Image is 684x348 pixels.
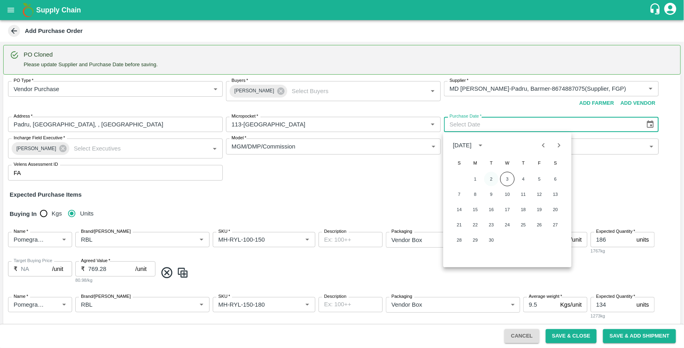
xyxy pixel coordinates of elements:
button: 29 [468,233,482,247]
label: Brand/[PERSON_NAME] [81,228,131,235]
button: 17 [500,202,515,217]
label: Expected Quantity [596,293,636,300]
button: 8 [468,187,482,201]
input: Select Date [444,117,640,132]
input: Name [10,234,46,245]
button: calendar view is open, switch to year view [474,139,487,152]
p: units [637,235,649,244]
label: Supplier [450,77,468,84]
button: Save & Close [546,329,597,343]
button: Cancel [504,329,539,343]
div: [PERSON_NAME] [230,85,287,98]
button: Save & Add Shipment [603,329,676,343]
button: Add Vendor [617,96,659,110]
label: PO Type [14,77,34,84]
button: Add Farmer [576,96,617,110]
label: Average weight [529,293,562,300]
div: customer-support [649,3,663,17]
label: Address [14,113,32,120]
button: 5 [532,172,547,186]
button: Previous month [536,138,551,153]
button: Open [302,299,313,310]
label: Expected Quantity [596,228,636,235]
button: 16 [484,202,498,217]
p: MGM/DMP/Commission [232,142,295,151]
img: CloneIcon [177,266,189,279]
button: 28 [452,233,466,247]
button: 10 [500,187,515,201]
span: [PERSON_NAME] [12,144,61,153]
p: ₹ [81,265,85,273]
input: Select Buyers [289,86,415,96]
span: Monday [468,155,482,171]
h6: Buying In [6,206,40,222]
button: Choose date [643,117,658,132]
button: Open [59,299,69,310]
a: Supply Chain [36,4,649,16]
button: 11 [516,187,531,201]
p: /unit [135,265,147,273]
button: 6 [548,172,563,186]
b: Supply Chain [36,6,81,14]
input: Select Executives [71,143,197,154]
input: Micropocket [228,119,415,130]
b: Add Purchase Order [25,28,83,34]
input: 0.0 [21,261,52,277]
div: buying_in [40,206,100,222]
span: Saturday [548,155,563,171]
label: Target Buying Price [14,258,52,264]
button: 12 [532,187,547,201]
label: Packaging [391,293,412,300]
input: SKU [215,234,289,245]
p: ₹ [14,265,18,273]
input: 0 [591,297,634,312]
p: units [637,300,649,309]
span: Thursday [516,155,531,171]
button: Open [210,143,220,154]
button: 23 [484,218,498,232]
p: FA [14,169,21,177]
button: Open [428,119,438,130]
button: 20 [548,202,563,217]
input: 0 [591,232,634,247]
input: Create Brand/Marka [78,234,184,245]
p: Vendor Box [391,300,422,309]
button: 25 [516,218,531,232]
button: Next month [551,138,567,153]
button: 4 [516,172,531,186]
button: 9 [484,187,498,201]
button: Open [428,86,438,96]
label: SKU [218,293,230,300]
div: PO Cloned [24,50,158,59]
label: Velens Assessment ID [14,161,58,168]
div: [DATE] [453,141,472,150]
label: Agreed Value [81,258,110,264]
label: Packaging [391,228,412,235]
button: 2 [484,172,498,186]
label: Name [14,293,28,300]
label: Buyers [232,77,248,84]
button: 18 [516,202,531,217]
label: SKU [218,228,230,235]
span: Sunday [452,155,466,171]
input: Select Supplier [446,83,633,94]
button: 3 [500,172,515,186]
button: 1 [468,172,482,186]
label: Brand/[PERSON_NAME] [81,293,131,300]
label: Description [324,293,347,300]
input: 0.0 [88,261,135,277]
p: Vendor Box [391,236,422,244]
p: Kgs/unit [560,300,582,309]
label: Target Buying Price [14,323,52,329]
button: 21 [452,218,466,232]
button: 26 [532,218,547,232]
div: 1273kg [591,312,655,320]
label: Incharge Field Executive [14,135,65,141]
button: 27 [548,218,563,232]
button: Open [196,299,207,310]
button: Open [646,83,656,94]
img: logo [20,2,36,18]
span: Friday [532,155,547,171]
button: 30 [484,233,498,247]
input: Name [10,299,46,310]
